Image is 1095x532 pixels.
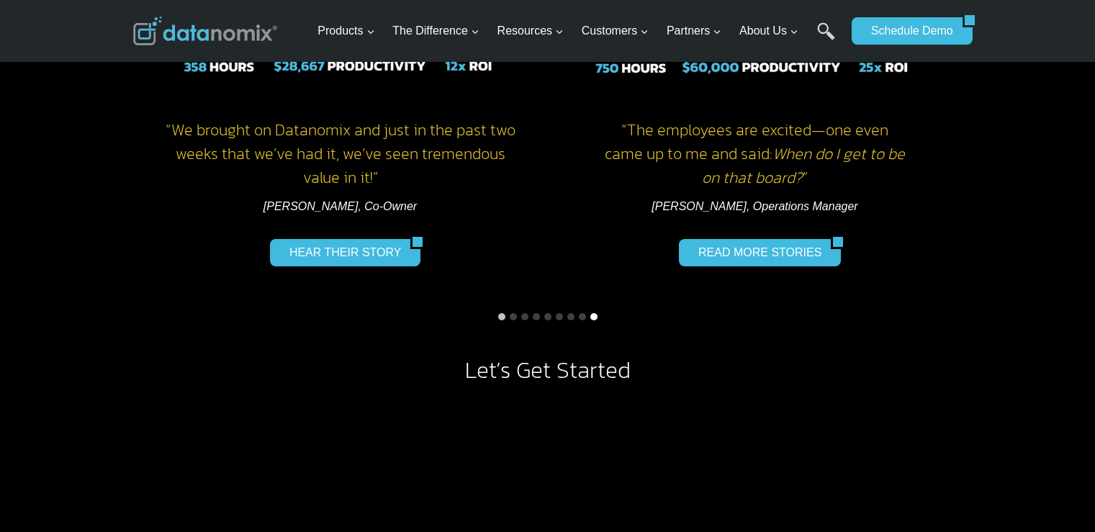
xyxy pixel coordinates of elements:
[556,313,563,320] button: Go to slide 6
[317,22,374,40] span: Products
[510,313,517,320] button: Go to slide 2
[579,313,586,320] button: Go to slide 8
[567,313,574,320] button: Go to slide 7
[562,118,948,189] h4: “ The employees are excited—one even came up to me and said: ”
[702,142,905,189] em: When do I get to be on that board?
[521,313,528,320] button: Go to slide 3
[498,313,505,320] button: Go to slide 1
[852,17,963,45] a: Schedule Demo
[263,200,417,212] em: [PERSON_NAME], Co-Owner
[148,118,533,189] h4: “ We brought on Datanomix and just in the past two weeks that we’ve had it, we’ve seen tremendous...
[133,17,277,45] img: Datanomix
[817,22,835,55] a: Search
[652,200,857,212] em: [PERSON_NAME], Operations Manager
[133,359,963,382] h2: Let’s Get Started
[667,22,721,40] span: Partners
[312,8,844,55] nav: Primary Navigation
[270,239,411,266] a: HEAR THEIR STORY
[497,22,564,40] span: Resources
[739,22,798,40] span: About Us
[679,239,831,266] a: READ MORE STORIES
[582,22,649,40] span: Customers
[544,313,551,320] button: Go to slide 5
[392,22,479,40] span: The Difference
[590,313,598,320] button: Go to slide 9
[533,313,540,320] button: Go to slide 4
[133,311,963,323] ul: Select a slide to show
